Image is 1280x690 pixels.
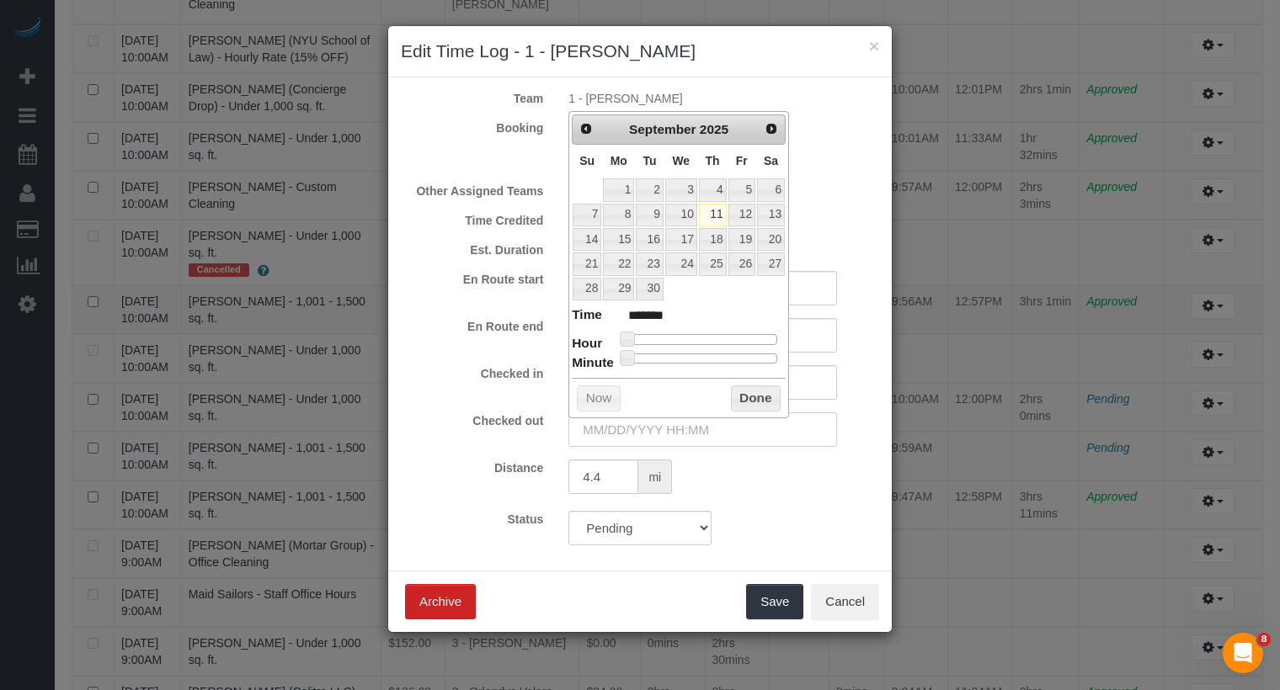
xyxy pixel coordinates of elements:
button: Now [577,385,620,412]
a: 25 [699,252,727,275]
a: 7 [573,204,601,226]
button: Save [746,584,803,619]
a: 9 [636,204,663,226]
h3: Edit Time Log - 1 - [PERSON_NAME] [401,39,879,64]
label: Time Credited [388,212,556,229]
a: 2 [636,178,663,201]
div: 2hrs 0mins [556,241,892,258]
a: 22 [603,252,634,275]
a: 13 [757,204,785,226]
a: 23 [636,252,663,275]
span: Saturday [764,154,778,167]
span: mi [638,459,672,494]
a: 21 [573,252,601,275]
button: Done [731,385,781,412]
span: Tuesday [643,154,657,167]
label: Booking [388,119,556,136]
a: 29 [603,278,634,300]
label: Checked out [388,412,556,429]
a: 5 [728,178,755,201]
dt: Hour [572,334,602,355]
a: 12 [728,204,755,226]
span: 8 [1257,633,1271,646]
span: Sunday [579,154,595,167]
span: Prev [579,122,593,135]
label: En Route end [388,318,556,335]
a: Next [760,117,783,141]
a: 27 [757,252,785,275]
a: 16 [636,228,663,251]
sui-modal: Edit Time Log - 1 - Paula Avila [388,26,892,632]
a: 17 [665,228,697,251]
dt: Minute [572,353,614,374]
label: Checked in [388,365,556,382]
dt: Time [572,305,602,326]
label: En Route start [388,271,556,288]
a: 30 [636,278,663,300]
button: × [869,37,879,55]
label: Other Assigned Teams [388,183,556,199]
a: 6 [757,178,785,201]
iframe: Intercom live chat [1223,633,1263,673]
span: Friday [736,154,748,167]
div: 1 - [PERSON_NAME] [556,90,892,107]
a: 8 [603,204,634,226]
span: Monday [611,154,627,167]
button: Cancel [811,584,879,619]
a: 18 [699,228,727,251]
a: 10 [665,204,697,226]
span: Next [765,122,778,135]
a: 3 [665,178,697,201]
a: 1 [603,178,634,201]
input: MM/DD/YYYY HH:MM [568,412,837,447]
button: Archive [405,584,476,619]
span: Thursday [706,154,720,167]
a: 20 [757,228,785,251]
label: Team [388,90,556,107]
label: Est. Duration [388,241,556,258]
a: 14 [573,228,601,251]
label: Status [388,511,556,528]
div: [DATE] 10:00AM 1,001 - 1,500 sq. ft. [556,119,892,170]
a: 4 [699,178,727,201]
div: NO OTHER TEAMS [556,183,892,199]
a: 15 [603,228,634,251]
span: 2025 [700,122,728,136]
span: September [629,122,696,136]
a: 28 [573,278,601,300]
a: 24 [665,252,697,275]
a: 26 [728,252,755,275]
a: 19 [728,228,755,251]
a: 11 [699,204,727,226]
label: Distance [388,459,556,476]
a: Prev [574,117,598,141]
span: Wednesday [672,154,690,167]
